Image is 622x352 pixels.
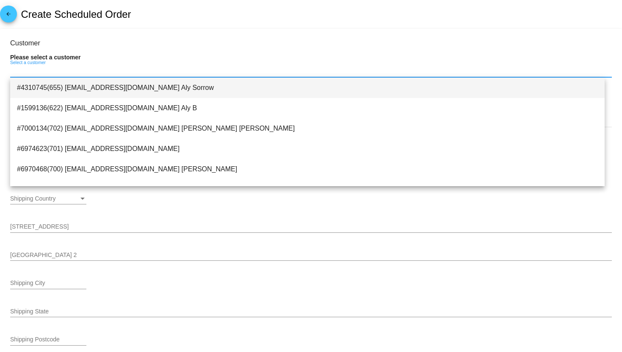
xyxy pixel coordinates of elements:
span: #6964337(699) [PERSON_NAME][EMAIL_ADDRESS][DOMAIN_NAME] [17,179,598,200]
input: Shipping State [10,308,612,315]
span: #1599136(622) [EMAIL_ADDRESS][DOMAIN_NAME] Aly B [17,98,598,118]
span: #4310745(655) [EMAIL_ADDRESS][DOMAIN_NAME] Aly Sorrow [17,78,598,98]
strong: Please select a customer [10,54,81,61]
span: #6974623(701) [EMAIL_ADDRESS][DOMAIN_NAME] [17,139,598,159]
mat-select: Shipping Country [10,196,86,202]
input: Shipping City [10,280,86,287]
input: Select a customer [10,68,612,75]
span: Shipping Country [10,195,55,202]
input: Shipping Postcode [10,336,86,343]
mat-icon: arrow_back [3,11,14,21]
input: Shipping Street 2 [10,252,612,259]
span: #7000134(702) [EMAIL_ADDRESS][DOMAIN_NAME] [PERSON_NAME] [PERSON_NAME] [17,118,598,139]
h3: Customer [10,39,612,47]
input: Shipping Street 1 [10,223,612,230]
h2: Create Scheduled Order [21,8,131,20]
span: #6970468(700) [EMAIL_ADDRESS][DOMAIN_NAME] [PERSON_NAME] [17,159,598,179]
